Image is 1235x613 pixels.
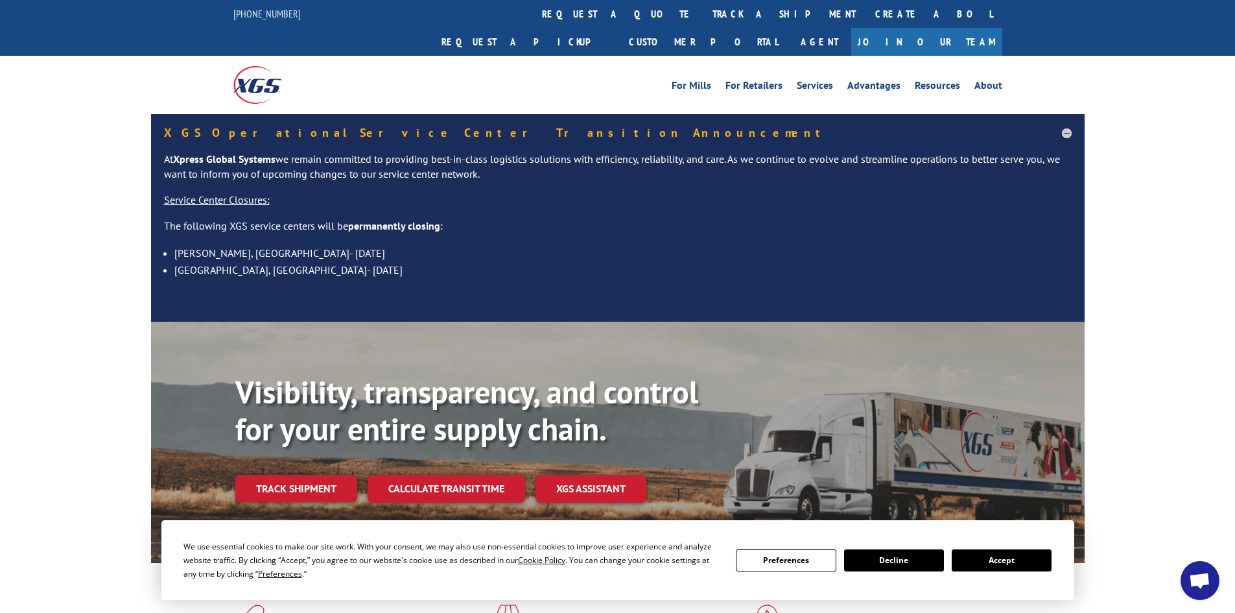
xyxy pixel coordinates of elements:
span: Cookie Policy [518,555,565,566]
a: Calculate transit time [368,475,525,503]
p: At we remain committed to providing best-in-class logistics solutions with efficiency, reliabilit... [164,152,1072,193]
a: For Mills [672,80,711,95]
strong: Xpress Global Systems [173,152,276,165]
li: [GEOGRAPHIC_DATA], [GEOGRAPHIC_DATA]- [DATE] [174,261,1072,278]
a: [PHONE_NUMBER] [233,7,301,20]
a: Request a pickup [432,28,619,56]
a: Services [797,80,833,95]
a: XGS ASSISTANT [535,475,646,503]
a: About [974,80,1002,95]
u: Service Center Closures: [164,193,270,206]
a: Customer Portal [619,28,788,56]
strong: permanently closing [348,219,440,232]
div: We use essential cookies to make our site work. With your consent, we may also use non-essential ... [183,540,720,581]
button: Decline [844,549,944,571]
div: Cookie Consent Prompt [161,520,1074,600]
a: For Retailers [725,80,782,95]
p: The following XGS service centers will be : [164,219,1072,245]
a: Track shipment [235,475,357,502]
h5: XGS Operational Service Center Transition Announcement [164,127,1072,139]
a: Agent [788,28,851,56]
b: Visibility, transparency, and control for your entire supply chain. [235,372,698,450]
a: Join Our Team [851,28,1002,56]
a: Resources [915,80,960,95]
a: Advantages [847,80,900,95]
button: Accept [952,549,1052,571]
li: [PERSON_NAME], [GEOGRAPHIC_DATA]- [DATE] [174,245,1072,261]
a: Open chat [1181,561,1219,600]
span: Preferences [258,568,302,579]
button: Preferences [736,549,836,571]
